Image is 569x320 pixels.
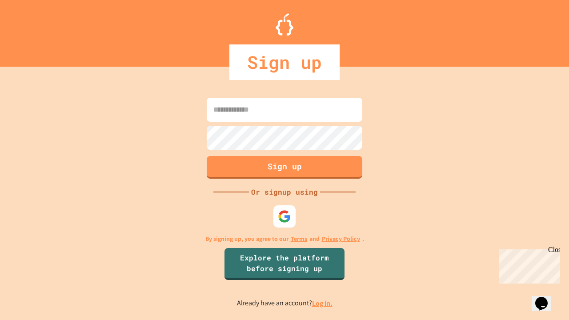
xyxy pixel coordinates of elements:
[207,156,362,179] button: Sign up
[532,284,560,311] iframe: chat widget
[495,246,560,284] iframe: chat widget
[249,187,320,197] div: Or signup using
[276,13,293,36] img: Logo.svg
[322,234,360,244] a: Privacy Policy
[4,4,61,56] div: Chat with us now!Close
[229,44,340,80] div: Sign up
[291,234,307,244] a: Terms
[205,234,364,244] p: By signing up, you agree to our and .
[237,298,333,309] p: Already have an account?
[224,248,345,280] a: Explore the platform before signing up
[278,210,291,223] img: google-icon.svg
[312,299,333,308] a: Log in.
